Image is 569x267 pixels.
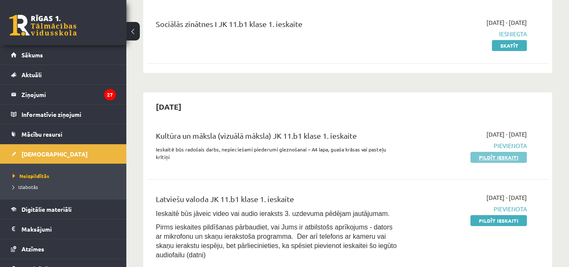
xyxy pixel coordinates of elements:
[11,219,116,239] a: Maksājumi
[156,193,399,209] div: Latviešu valoda JK 11.b1 klase 1. ieskaite
[13,173,49,179] span: Neizpildītās
[11,200,116,219] a: Digitālie materiāli
[486,130,527,139] span: [DATE] - [DATE]
[13,183,118,191] a: Izlabotās
[470,152,527,163] a: Pildīt ieskaiti
[21,205,72,213] span: Digitālie materiāli
[21,85,116,104] legend: Ziņojumi
[492,40,527,51] a: Skatīt
[11,85,116,104] a: Ziņojumi27
[13,183,38,190] span: Izlabotās
[11,65,116,84] a: Aktuāli
[104,89,116,100] i: 27
[11,105,116,124] a: Informatīvie ziņojumi
[11,124,116,144] a: Mācību resursi
[21,245,44,253] span: Atzīmes
[21,150,88,158] span: [DEMOGRAPHIC_DATA]
[13,172,118,180] a: Neizpildītās
[411,30,527,38] span: Iesniegta
[156,130,399,146] div: Kultūra un māksla (vizuālā māksla) JK 11.b1 klase 1. ieskaite
[21,105,116,124] legend: Informatīvie ziņojumi
[486,18,527,27] span: [DATE] - [DATE]
[11,45,116,65] a: Sākums
[156,146,399,161] p: Ieskaitē būs radošais darbs, nepieciešami piederumi gleznošanai – A4 lapa, guaša krāsas vai paste...
[411,205,527,213] span: Pievienota
[21,71,42,78] span: Aktuāli
[156,224,397,259] span: Pirms ieskaites pildīšanas pārbaudiet, vai Jums ir atbilstošs aprīkojums - dators ar mikrofonu un...
[156,18,399,34] div: Sociālās zinātnes I JK 11.b1 klase 1. ieskaite
[21,130,62,138] span: Mācību resursi
[11,239,116,259] a: Atzīmes
[21,51,43,59] span: Sākums
[21,219,116,239] legend: Maksājumi
[11,144,116,164] a: [DEMOGRAPHIC_DATA]
[470,215,527,226] a: Pildīt ieskaiti
[486,193,527,202] span: [DATE] - [DATE]
[156,210,390,217] span: Ieskaitē būs jāveic video vai audio ieraksts 3. uzdevuma pēdējam jautājumam.
[411,141,527,150] span: Pievienota
[9,15,77,36] a: Rīgas 1. Tālmācības vidusskola
[147,97,190,116] h2: [DATE]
